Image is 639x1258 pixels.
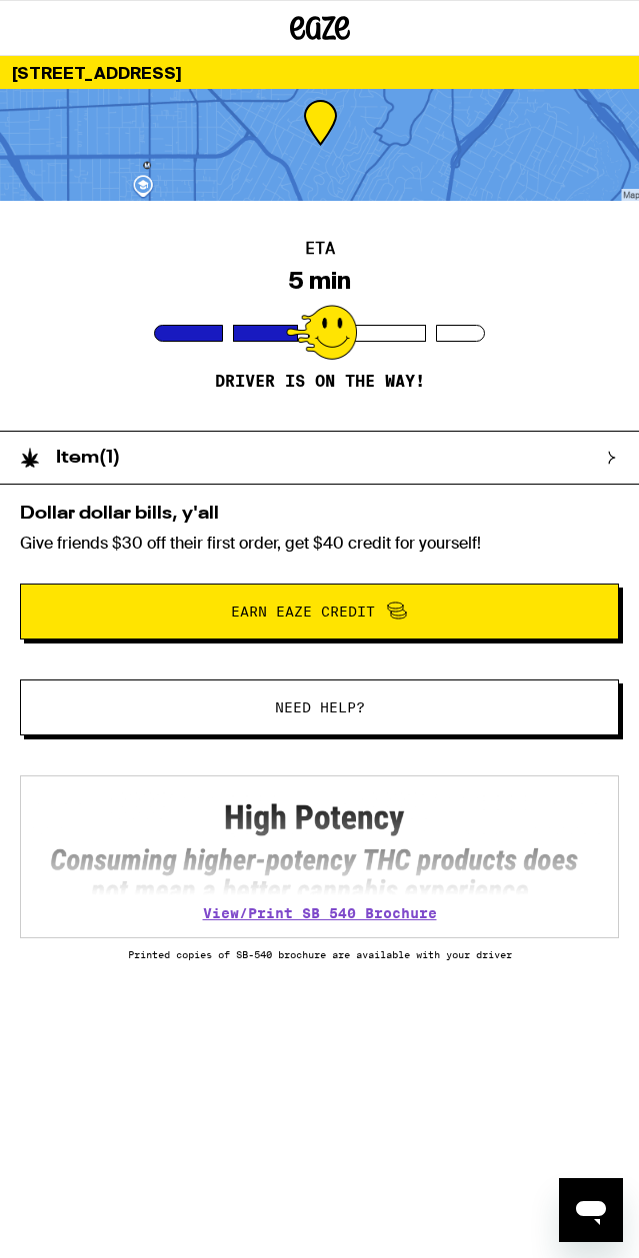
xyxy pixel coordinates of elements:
span: Earn Eaze Credit [231,605,375,619]
span: Need help? [275,700,365,714]
h2: Item ( 1 ) [56,449,120,467]
div: 5 min [288,267,351,295]
a: View/Print SB 540 Brochure [203,905,437,921]
h2: ETA [305,241,335,257]
img: SB 540 Brochure preview [21,792,618,895]
p: Driver is on the way! [215,372,425,392]
p: Give friends $30 off their first order, get $40 credit for yourself! [20,533,619,554]
button: Need help? [20,679,619,735]
button: Earn Eaze Credit [20,584,619,639]
p: Printed copies of SB-540 brochure are available with your driver [20,948,619,960]
h2: Dollar dollar bills, y'all [20,505,619,523]
iframe: Button to launch messaging window [559,1178,623,1242]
